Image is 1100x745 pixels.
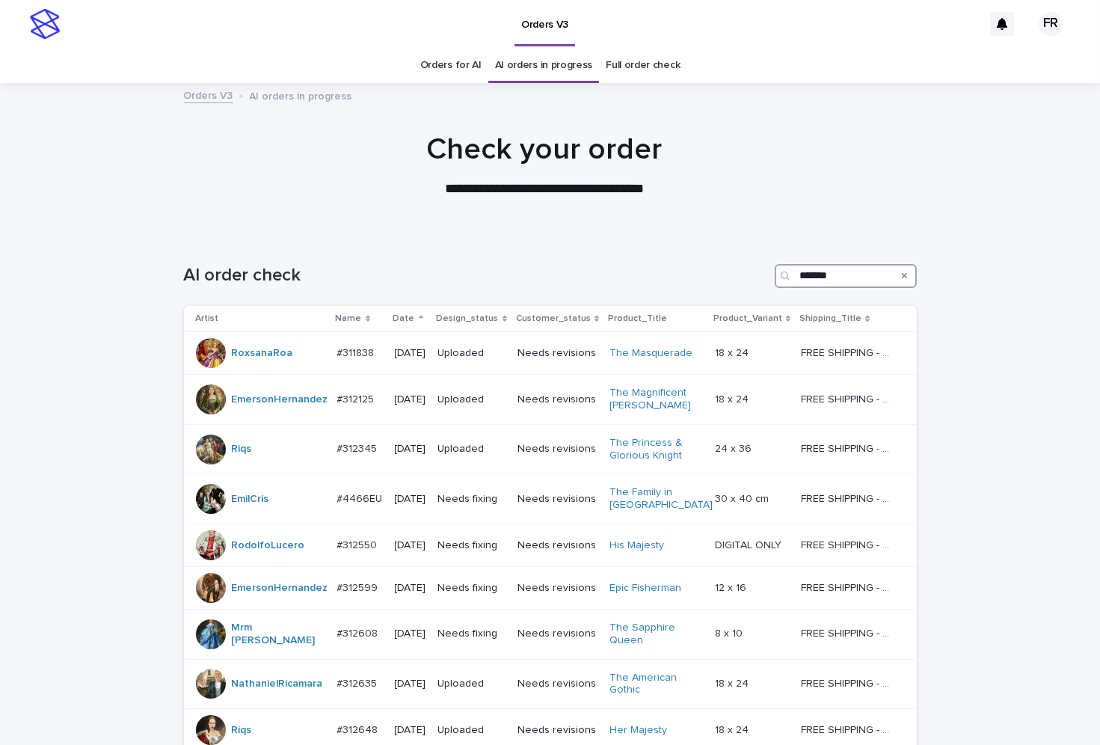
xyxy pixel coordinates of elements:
[232,393,328,406] a: EmersonHernandez
[184,86,233,103] a: Orders V3
[232,539,305,552] a: RodolfoLucero
[250,87,352,103] p: AI orders in progress
[395,678,426,690] p: [DATE]
[336,310,362,327] p: Name
[337,675,381,690] p: #312635
[395,347,426,360] p: [DATE]
[715,625,746,640] p: 8 x 10
[517,347,597,360] p: Needs revisions
[609,347,692,360] a: The Masquerade
[609,724,667,737] a: Her Majesty
[801,390,895,406] p: FREE SHIPPING - preview in 1-2 business days, after your approval delivery will take 5-10 b.d.
[178,132,911,168] h1: Check your order
[184,265,769,286] h1: AI order check
[337,536,381,552] p: #312550
[609,622,703,647] a: The Sapphire Queen
[337,721,381,737] p: #312648
[337,390,378,406] p: #312125
[517,724,597,737] p: Needs revisions
[438,724,506,737] p: Uploaded
[715,536,784,552] p: DIGITAL ONLY
[713,310,782,327] p: Product_Variant
[801,625,895,640] p: FREE SHIPPING - preview in 1-2 business days, after your approval delivery will take 5-10 b.d.
[799,310,861,327] p: Shipping_Title
[609,539,664,552] a: His Majesty
[606,48,680,83] a: Full order check
[395,539,426,552] p: [DATE]
[517,443,597,456] p: Needs revisions
[438,493,506,506] p: Needs fixing
[517,539,597,552] p: Needs revisions
[801,536,895,552] p: FREE SHIPPING - preview in 1-2 business days, after your approval delivery will take 5-10 b.d.
[715,344,752,360] p: 18 x 24
[232,724,252,737] a: Riqs
[395,393,426,406] p: [DATE]
[801,490,895,506] p: FREE SHIPPING - preview in 1-2 business days, after your approval delivery will take 6-10 busines...
[337,344,378,360] p: #311838
[184,474,917,524] tr: EmilCris #4466EU#4466EU [DATE]Needs fixingNeeds revisionsThe Family in [GEOGRAPHIC_DATA] 30 x 40 ...
[420,48,482,83] a: Orders for AI
[715,490,772,506] p: 30 x 40 cm
[715,675,752,690] p: 18 x 24
[438,582,506,595] p: Needs fixing
[517,493,597,506] p: Needs revisions
[30,9,60,39] img: stacker-logo-s-only.png
[393,310,415,327] p: Date
[516,310,591,327] p: Customer_status
[517,393,597,406] p: Needs revisions
[715,721,752,737] p: 18 x 24
[232,678,323,690] a: NathanielRicamara
[337,440,381,456] p: #312345
[715,579,749,595] p: 12 x 16
[609,672,703,697] a: The American Gothic
[715,440,755,456] p: 24 x 36
[232,347,293,360] a: RoxsanaRoa
[184,659,917,709] tr: NathanielRicamara #312635#312635 [DATE]UploadedNeeds revisionsThe American Gothic 18 x 2418 x 24 ...
[184,566,917,609] tr: EmersonHernandez #312599#312599 [DATE]Needs fixingNeeds revisionsEpic Fisherman 12 x 1612 x 16 FR...
[715,390,752,406] p: 18 x 24
[608,310,667,327] p: Product_Title
[517,628,597,640] p: Needs revisions
[1039,12,1063,36] div: FR
[438,678,506,690] p: Uploaded
[184,424,917,474] tr: Riqs #312345#312345 [DATE]UploadedNeeds revisionsThe Princess & Glorious Knight 24 x 3624 x 36 FR...
[801,721,895,737] p: FREE SHIPPING - preview in 1-2 business days, after your approval delivery will take 5-10 b.d.
[609,582,681,595] a: Epic Fisherman
[801,675,895,690] p: FREE SHIPPING - preview in 1-2 business days, after your approval delivery will take 5-10 b.d.
[438,393,506,406] p: Uploaded
[395,582,426,595] p: [DATE]
[801,440,895,456] p: FREE SHIPPING - preview in 1-2 business days, after your approval delivery will take 5-10 b.d.
[775,264,917,288] input: Search
[801,579,895,595] p: FREE SHIPPING - preview in 1-2 business days, after your approval delivery will take 5-10 b.d.
[184,332,917,375] tr: RoxsanaRoa #311838#311838 [DATE]UploadedNeeds revisionsThe Masquerade 18 x 2418 x 24 FREE SHIPPIN...
[609,486,713,512] a: The Family in [GEOGRAPHIC_DATA]
[395,628,426,640] p: [DATE]
[184,375,917,425] tr: EmersonHernandez #312125#312125 [DATE]UploadedNeeds revisionsThe Magnificent [PERSON_NAME] 18 x 2...
[495,48,593,83] a: AI orders in progress
[438,347,506,360] p: Uploaded
[232,443,252,456] a: Riqs
[395,443,426,456] p: [DATE]
[232,582,328,595] a: EmersonHernandez
[395,724,426,737] p: [DATE]
[609,437,703,462] a: The Princess & Glorious Knight
[517,582,597,595] p: Needs revisions
[232,622,325,647] a: Mrm [PERSON_NAME]
[609,387,703,412] a: The Magnificent [PERSON_NAME]
[438,443,506,456] p: Uploaded
[337,579,381,595] p: #312599
[232,493,269,506] a: EmilCris
[337,490,386,506] p: #4466EU
[438,539,506,552] p: Needs fixing
[196,310,219,327] p: Artist
[801,344,895,360] p: FREE SHIPPING - preview in 1-2 business days, after your approval delivery will take 5-10 b.d.
[517,678,597,690] p: Needs revisions
[437,310,499,327] p: Design_status
[184,524,917,566] tr: RodolfoLucero #312550#312550 [DATE]Needs fixingNeeds revisionsHis Majesty DIGITAL ONLYDIGITAL ONL...
[438,628,506,640] p: Needs fixing
[337,625,381,640] p: #312608
[395,493,426,506] p: [DATE]
[184,609,917,659] tr: Mrm [PERSON_NAME] #312608#312608 [DATE]Needs fixingNeeds revisionsThe Sapphire Queen 8 x 108 x 10...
